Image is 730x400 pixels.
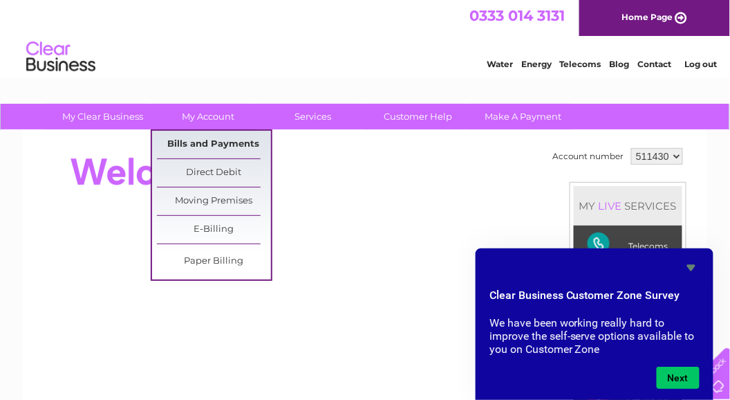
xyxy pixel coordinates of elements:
a: Energy [521,59,552,69]
a: My Account [151,104,265,129]
a: Blog [610,59,630,69]
p: We have been working really hard to improve the self-serve options available to you on Customer Zone [489,316,700,356]
div: Telecoms [588,226,668,264]
h2: Clear Business Customer Zone Survey [489,287,700,311]
div: MY SERVICES [574,186,682,226]
a: My Clear Business [46,104,160,129]
a: 0333 014 3131 [469,7,565,24]
img: logo.png [26,36,96,78]
a: E-Billing [157,216,271,244]
a: Direct Debit [157,159,271,187]
a: Services [256,104,371,129]
a: Paper Billing [157,248,271,275]
a: Contact [638,59,672,69]
a: Water [487,59,513,69]
a: Bills and Payments [157,131,271,158]
a: Telecoms [560,59,601,69]
a: Log out [684,59,717,69]
button: Next question [657,367,700,389]
td: Account number [549,145,628,168]
a: Make A Payment [467,104,581,129]
a: Moving Premises [157,188,271,215]
div: LIVE [596,199,625,212]
a: Customer Help [362,104,476,129]
div: Clear Business is a trading name of Verastar Limited (registered in [GEOGRAPHIC_DATA] No. 3667643... [39,8,693,67]
div: Clear Business Customer Zone Survey [489,260,700,389]
button: Hide survey [683,260,700,276]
